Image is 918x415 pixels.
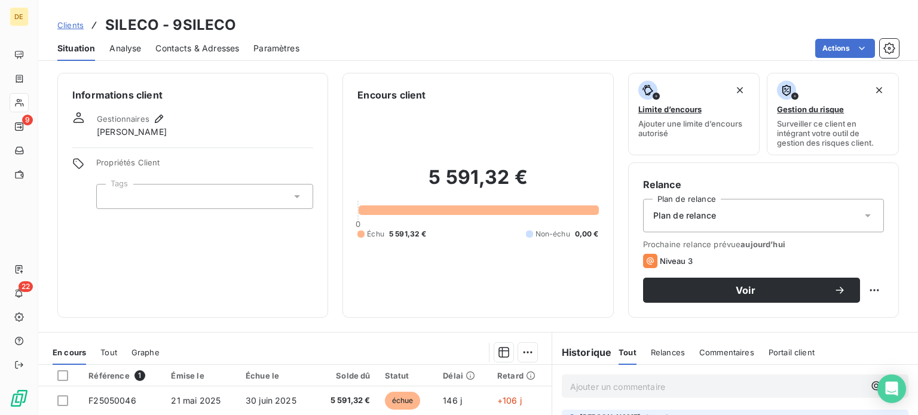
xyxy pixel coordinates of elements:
[767,73,899,155] button: Gestion du risqueSurveiller ce client en intégrant votre outil de gestion des risques client.
[638,104,702,114] span: Limite d’encours
[19,281,33,292] span: 22
[815,39,875,58] button: Actions
[88,395,136,405] span: F25050046
[740,239,785,249] span: aujourd’hui
[657,285,834,295] span: Voir
[10,7,29,26] div: DE
[134,370,145,381] span: 1
[443,371,483,380] div: Délai
[97,126,167,138] span: [PERSON_NAME]
[100,348,117,357] span: Tout
[53,348,86,357] span: En cours
[777,104,844,114] span: Gestion du risque
[643,177,884,192] h6: Relance
[57,42,95,54] span: Situation
[497,371,544,380] div: Retard
[322,395,371,407] span: 5 591,32 €
[619,348,637,357] span: Tout
[638,119,750,138] span: Ajouter une limite d’encours autorisé
[88,370,157,381] div: Référence
[96,158,313,174] span: Propriétés Client
[155,42,239,54] span: Contacts & Adresses
[171,395,221,405] span: 21 mai 2025
[643,239,884,249] span: Prochaine relance prévue
[356,219,360,229] span: 0
[552,345,612,359] h6: Historique
[57,19,84,31] a: Clients
[628,73,760,155] button: Limite d’encoursAjouter une limite d’encours autorisé
[389,229,427,239] span: 5 591,32 €
[660,256,693,266] span: Niveau 3
[443,395,462,405] span: 146 j
[643,278,860,303] button: Voir
[253,42,299,54] span: Paramètres
[246,395,296,405] span: 30 juin 2025
[877,374,906,403] div: Open Intercom Messenger
[497,395,522,405] span: +106 j
[777,119,889,147] span: Surveiller ce client en intégrant votre outil de gestion des risques client.
[385,392,421,410] span: échue
[653,210,716,222] span: Plan de relance
[10,389,29,408] img: Logo LeanPay
[357,88,426,102] h6: Encours client
[769,348,815,357] span: Portail client
[385,371,429,380] div: Statut
[357,165,598,201] h2: 5 591,32 €
[535,229,570,239] span: Non-échu
[105,14,236,36] h3: SILECO - 9SILECO
[131,348,160,357] span: Graphe
[57,20,84,30] span: Clients
[171,371,231,380] div: Émise le
[72,88,313,102] h6: Informations client
[246,371,307,380] div: Échue le
[97,114,149,124] span: Gestionnaires
[106,191,116,202] input: Ajouter une valeur
[109,42,141,54] span: Analyse
[322,371,371,380] div: Solde dû
[22,115,33,125] span: 9
[699,348,754,357] span: Commentaires
[651,348,685,357] span: Relances
[367,229,384,239] span: Échu
[575,229,599,239] span: 0,00 €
